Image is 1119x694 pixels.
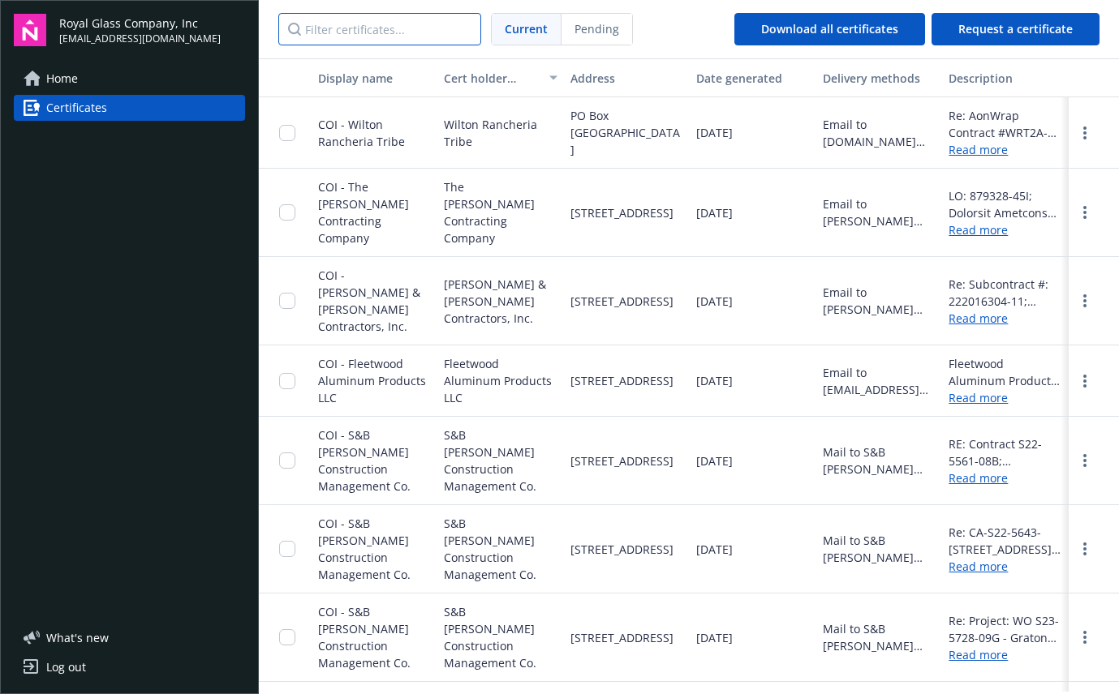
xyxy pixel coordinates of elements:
span: PO Box [GEOGRAPHIC_DATA] [570,107,683,158]
div: Re: AonWrap Contract #WRT2A-029, Project #240073, [GEOGRAPHIC_DATA] Phase 2A. Tribe, its employee... [949,107,1061,141]
div: Log out [46,654,86,680]
span: Pending [562,14,632,45]
span: [STREET_ADDRESS] [570,204,674,221]
span: [STREET_ADDRESS] [570,293,674,310]
span: [STREET_ADDRESS] [570,372,674,389]
a: Read more [949,221,1061,238]
a: more [1075,539,1095,559]
button: Request a certificate [932,13,1100,45]
span: Fleetwood Aluminum Products LLC [444,355,557,406]
span: [STREET_ADDRESS] [570,452,674,469]
span: [PERSON_NAME] & [PERSON_NAME] Contractors, Inc. [444,276,557,327]
button: Cert holder name [437,58,563,97]
input: Filter certificates... [278,13,481,45]
button: Royal Glass Company, Inc[EMAIL_ADDRESS][DOMAIN_NAME] [59,14,245,46]
span: S&B [PERSON_NAME] Construction Management Co. [444,515,557,583]
input: Toggle Row Selected [279,629,295,645]
div: Email to [PERSON_NAME][EMAIL_ADDRESS][PERSON_NAME][PERSON_NAME][DOMAIN_NAME] [823,195,936,229]
input: Toggle Row Selected [279,293,295,309]
span: COI - The [PERSON_NAME] Contracting Company [318,179,409,246]
a: more [1075,371,1095,391]
span: [DATE] [696,452,733,469]
input: Toggle Row Selected [279,452,295,469]
div: LO: 879328-45I; Dolorsit Ametconsec Adipis Elitsedd; 640 Eius Temporin Utl, Etdolore, MA 00449; A... [949,187,1061,221]
a: Certificates [14,95,245,121]
a: Read more [949,389,1061,406]
img: navigator-logo.svg [14,14,46,46]
a: more [1075,291,1095,311]
div: Description [949,70,1061,87]
span: The [PERSON_NAME] Contracting Company [444,178,557,246]
input: Toggle Row Selected [279,373,295,389]
span: [DATE] [696,541,733,558]
button: Address [564,58,690,97]
span: [DATE] [696,124,733,141]
a: Read more [949,141,1061,158]
div: Download all certificates [761,14,898,45]
span: S&B [PERSON_NAME] Construction Management Co. [444,603,557,671]
span: Wilton Rancheria Tribe [444,116,557,150]
a: more [1075,628,1095,647]
div: Mail to S&B [PERSON_NAME] Construction Management Co., [STREET_ADDRESS] [823,532,936,566]
span: Current [505,20,548,37]
a: Read more [949,310,1061,327]
input: Toggle Row Selected [279,204,295,221]
div: Cert holder name [444,70,539,87]
button: Display name [312,58,437,97]
span: [DATE] [696,293,733,310]
span: Royal Glass Company, Inc [59,15,221,32]
div: Fleetwood Aluminum Products LLC is additional insured when required by written contract per the a... [949,355,1061,389]
div: Email to [EMAIL_ADDRESS][DOMAIN_NAME] [823,364,936,398]
span: Certificates [46,95,107,121]
div: Email to [PERSON_NAME][EMAIL_ADDRESS][DOMAIN_NAME] [823,284,936,318]
a: more [1075,451,1095,470]
span: [STREET_ADDRESS] [570,541,674,558]
div: Display name [318,70,431,87]
span: Home [46,66,78,92]
span: COI - [PERSON_NAME] & [PERSON_NAME] Contractors, Inc. [318,268,420,334]
span: [STREET_ADDRESS] [570,629,674,646]
span: COI - Fleetwood Aluminum Products LLC [318,356,426,405]
button: Download all certificates [734,13,925,45]
div: Address [570,70,683,87]
a: Home [14,66,245,92]
a: Read more [949,646,1061,663]
div: Date generated [696,70,809,87]
div: Email to [DOMAIN_NAME][EMAIL_ADDRESS][DOMAIN_NAME] [823,116,936,150]
span: COI - S&B [PERSON_NAME] Construction Management Co. [318,427,411,494]
span: Pending [575,20,619,37]
span: [DATE] [696,629,733,646]
div: Delivery methods [823,70,936,87]
a: Read more [949,469,1061,486]
span: What ' s new [46,629,109,646]
div: Re: Project: WO S23-5728-09G - Graton Restaurant [STREET_ADDRESS]; RGC Job #240008 S&B [PERSON_NA... [949,612,1061,646]
span: [EMAIL_ADDRESS][DOMAIN_NAME] [59,32,221,46]
div: Mail to S&B [PERSON_NAME] Construction Management Co., [STREET_ADDRESS] [823,443,936,478]
button: Description [942,58,1068,97]
div: Re: CA-S22-5643- [STREET_ADDRESS], Exterior Hardening Project; RGC Job #220032 S&B [PERSON_NAME] ... [949,524,1061,558]
input: Toggle Row Selected [279,541,295,557]
span: [DATE] [696,204,733,221]
button: What's new [14,629,135,646]
span: COI - S&B [PERSON_NAME] Construction Management Co. [318,604,411,670]
div: RE: Contract S22-5561-08B; [GEOGRAPHIC_DATA] Study Room [STREET_ADDRESS][US_STATE] S&B [PERSON_NA... [949,435,1061,469]
a: more [1075,123,1095,143]
span: COI - Wilton Rancheria Tribe [318,117,405,149]
div: Re: Subcontract #: 222016304-11; Project # 222016.304; Project Name: [PERSON_NAME] V4 Renovation ... [949,276,1061,310]
a: more [1075,203,1095,222]
span: S&B [PERSON_NAME] Construction Management Co. [444,426,557,495]
button: Delivery methods [816,58,942,97]
span: COI - S&B [PERSON_NAME] Construction Management Co. [318,516,411,582]
div: Mail to S&B [PERSON_NAME] Construction Management Co., [STREET_ADDRESS] [823,620,936,654]
input: Toggle Row Selected [279,125,295,141]
span: [DATE] [696,372,733,389]
a: Read more [949,558,1061,575]
span: Request a certificate [958,21,1073,36]
button: Date generated [690,58,816,97]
